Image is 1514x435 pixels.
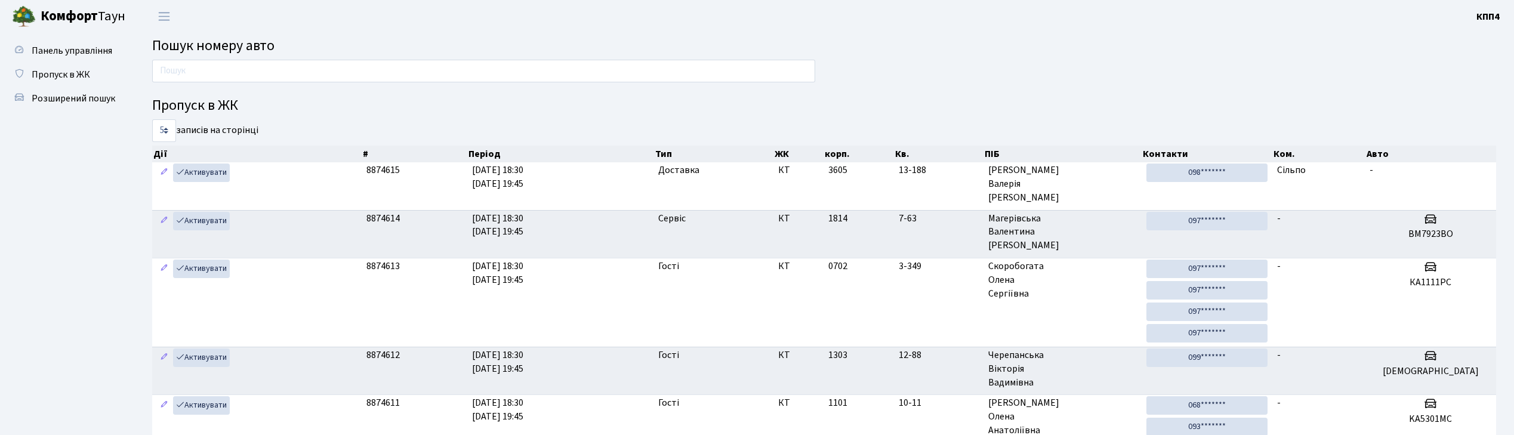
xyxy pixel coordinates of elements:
[778,260,819,273] span: КТ
[366,260,400,273] span: 8874613
[983,146,1142,162] th: ПІБ
[899,260,979,273] span: 3-349
[472,348,523,375] span: [DATE] 18:30 [DATE] 19:45
[157,212,171,230] a: Редагувати
[658,260,679,273] span: Гості
[152,60,815,82] input: Пошук
[32,92,115,105] span: Розширений пошук
[6,39,125,63] a: Панель управління
[658,163,699,177] span: Доставка
[778,348,819,362] span: КТ
[1370,163,1373,177] span: -
[366,348,400,362] span: 8874612
[658,348,679,362] span: Гості
[899,396,979,410] span: 10-11
[1370,229,1491,240] h5: ВМ7923ВО
[899,348,979,362] span: 12-88
[173,348,230,367] a: Активувати
[41,7,125,27] span: Таун
[152,119,176,142] select: записів на сторінці
[157,260,171,278] a: Редагувати
[1142,146,1272,162] th: Контакти
[1277,396,1281,409] span: -
[152,97,1496,115] h4: Пропуск в ЖК
[828,396,847,409] span: 1101
[899,163,979,177] span: 13-188
[173,396,230,415] a: Активувати
[988,212,1137,253] span: Магерівська Валентина [PERSON_NAME]
[1277,212,1281,225] span: -
[773,146,824,162] th: ЖК
[472,260,523,286] span: [DATE] 18:30 [DATE] 19:45
[658,396,679,410] span: Гості
[1272,146,1365,162] th: Ком.
[149,7,179,26] button: Переключити навігацію
[467,146,654,162] th: Період
[778,163,819,177] span: КТ
[157,348,171,367] a: Редагувати
[1365,146,1497,162] th: Авто
[828,163,847,177] span: 3605
[988,348,1137,390] span: Черепанська Вікторія Вадимівна
[824,146,894,162] th: корп.
[1277,348,1281,362] span: -
[6,87,125,110] a: Розширений пошук
[366,396,400,409] span: 8874611
[988,163,1137,205] span: [PERSON_NAME] Валерія [PERSON_NAME]
[899,212,979,226] span: 7-63
[366,163,400,177] span: 8874615
[366,212,400,225] span: 8874614
[828,212,847,225] span: 1814
[173,163,230,182] a: Активувати
[152,119,258,142] label: записів на сторінці
[472,163,523,190] span: [DATE] 18:30 [DATE] 19:45
[6,63,125,87] a: Пропуск в ЖК
[828,348,847,362] span: 1303
[173,260,230,278] a: Активувати
[1370,277,1491,288] h5: КА1111РС
[157,396,171,415] a: Редагувати
[362,146,467,162] th: #
[472,212,523,239] span: [DATE] 18:30 [DATE] 19:45
[12,5,36,29] img: logo.png
[41,7,98,26] b: Комфорт
[152,146,362,162] th: Дії
[778,396,819,410] span: КТ
[894,146,983,162] th: Кв.
[157,163,171,182] a: Редагувати
[1370,414,1491,425] h5: KA5301MC
[1476,10,1500,23] b: КПП4
[1370,366,1491,377] h5: [DEMOGRAPHIC_DATA]
[32,44,112,57] span: Панель управління
[173,212,230,230] a: Активувати
[658,212,686,226] span: Сервіс
[828,260,847,273] span: 0702
[152,35,275,56] span: Пошук номеру авто
[654,146,774,162] th: Тип
[778,212,819,226] span: КТ
[1277,260,1281,273] span: -
[1476,10,1500,24] a: КПП4
[472,396,523,423] span: [DATE] 18:30 [DATE] 19:45
[988,260,1137,301] span: Скоробогата Олена Сергіївна
[32,68,90,81] span: Пропуск в ЖК
[1277,163,1306,177] span: Сільпо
